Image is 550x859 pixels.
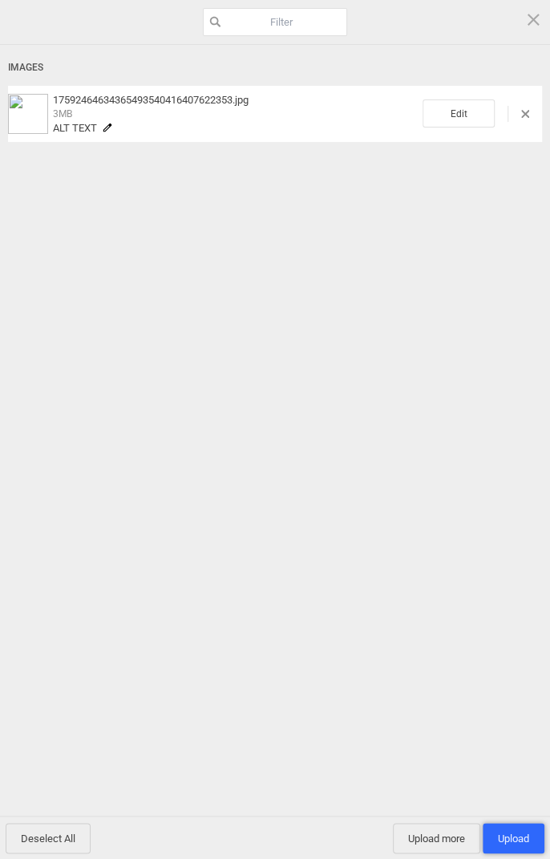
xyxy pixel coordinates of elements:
input: Filter [203,8,347,36]
img: 586b6075-0764-42a4-b04c-9b30397d0362 [8,94,48,134]
span: Upload [498,833,529,845]
span: Upload [483,823,544,853]
span: 17592464634365493540416407622353.jpg [53,94,249,106]
span: Click here or hit ESC to close picker [524,10,542,28]
span: 3MB [53,108,72,120]
span: Edit [423,99,495,128]
span: Deselect All [6,823,91,853]
div: Images [8,53,542,83]
div: 17592464634365493540416407622353.jpg [48,94,423,134]
span: Upload more [393,823,480,853]
span: Alt text [53,122,97,134]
